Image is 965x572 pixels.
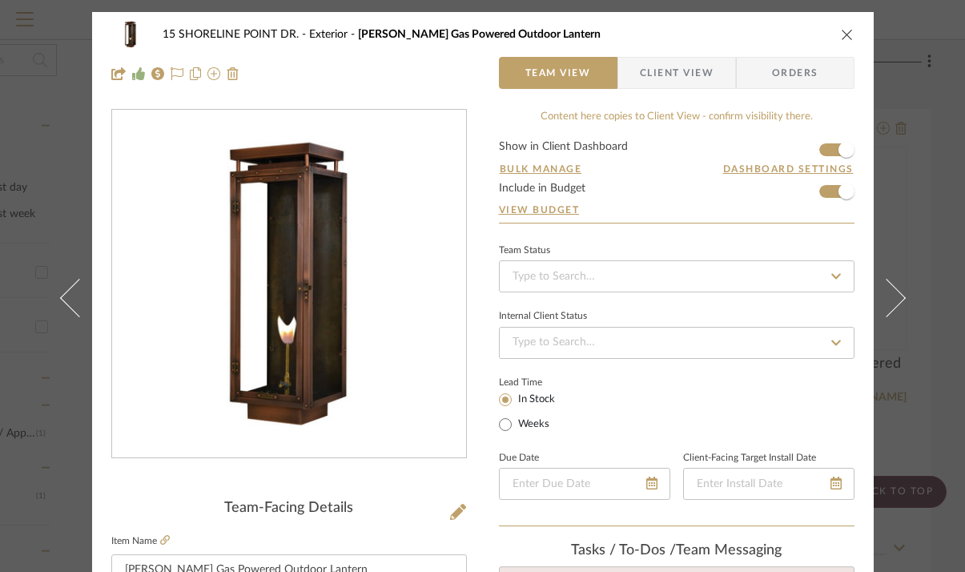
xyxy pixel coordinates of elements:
[358,29,601,40] span: [PERSON_NAME] Gas Powered Outdoor Lantern
[499,542,854,560] div: team Messaging
[499,375,581,389] label: Lead Time
[499,247,550,255] div: Team Status
[515,393,555,407] label: In Stock
[499,327,854,359] input: Type to Search…
[571,543,676,558] span: Tasks / To-Dos /
[111,18,150,50] img: b9fac7dd-bc55-4e55-86c9-ef7876879ba4_48x40.jpg
[111,534,170,548] label: Item Name
[115,111,463,458] img: b9fac7dd-bc55-4e55-86c9-ef7876879ba4_436x436.jpg
[163,29,309,40] span: 15 SHORELINE POINT DR.
[683,454,816,462] label: Client-Facing Target Install Date
[499,312,587,320] div: Internal Client Status
[683,468,854,500] input: Enter Install Date
[499,468,670,500] input: Enter Due Date
[111,500,467,518] div: Team-Facing Details
[499,260,854,292] input: Type to Search…
[499,203,854,216] a: View Budget
[754,57,836,89] span: Orders
[499,389,581,434] mat-radio-group: Select item type
[722,162,854,176] button: Dashboard Settings
[515,417,549,432] label: Weeks
[499,162,583,176] button: Bulk Manage
[227,67,239,80] img: Remove from project
[525,57,591,89] span: Team View
[112,111,466,458] div: 0
[499,454,539,462] label: Due Date
[840,27,854,42] button: close
[499,109,854,125] div: Content here copies to Client View - confirm visibility there.
[640,57,714,89] span: Client View
[309,29,358,40] span: Exterior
